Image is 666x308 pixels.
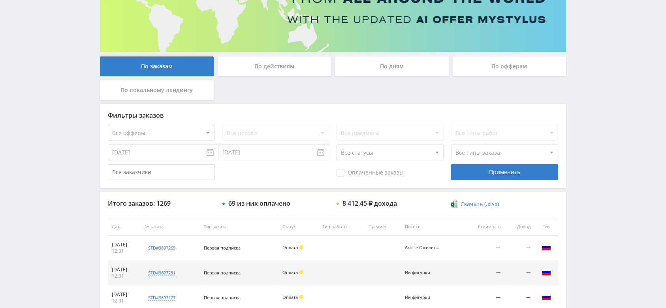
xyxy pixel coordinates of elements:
span: Первая подписка [204,245,241,251]
td: — [462,261,504,285]
th: Статус [279,218,319,236]
img: rus.png [542,267,551,277]
div: [DATE] [112,242,137,248]
th: Тип работы [318,218,364,236]
span: Оплаченные заказы [337,169,404,177]
div: Ии фигурки [405,270,440,275]
span: Холд [299,270,303,274]
th: Предмет [365,218,401,236]
div: Ии фигурки [405,295,440,300]
div: [DATE] [112,267,137,273]
th: Гео [534,218,558,236]
div: Article Оживить фото [405,245,440,250]
span: Оплата [283,244,298,250]
div: std#9697281 [148,270,175,276]
div: По офферам [453,56,566,76]
th: Стоимость [462,218,504,236]
td: — [504,236,534,261]
div: [DATE] [112,291,137,298]
span: Первая подписка [204,270,241,276]
div: По дням [335,56,449,76]
div: 69 из них оплачено [228,200,290,207]
div: По локальному лендингу [100,80,214,100]
span: Первая подписка [204,295,241,300]
img: rus.png [542,242,551,252]
th: Потоки [401,218,462,236]
a: Скачать (.xlsx) [451,200,499,208]
span: Холд [299,245,303,249]
span: Скачать (.xlsx) [461,201,499,207]
div: std#9697269 [148,245,175,251]
div: 8 412,45 ₽ дохода [342,200,397,207]
th: № заказа [141,218,200,236]
div: Фильтры заказов [108,112,558,119]
th: Тип заказа [200,218,279,236]
span: Холд [299,295,303,299]
img: rus.png [542,292,551,302]
span: Оплата [283,294,298,300]
img: xlsx [451,200,458,208]
div: std#9697277 [148,295,175,301]
th: Доход [504,218,534,236]
div: 12:31 [112,248,137,254]
div: По действиям [218,56,331,76]
div: Применить [451,164,558,180]
div: Итого заказов: 1269 [108,200,214,207]
input: Все заказчики [108,164,214,180]
span: Оплата [283,269,298,275]
td: — [462,236,504,261]
div: 12:31 [112,298,137,304]
td: — [504,261,534,285]
div: 12:31 [112,273,137,279]
div: По заказам [100,56,214,76]
th: Дата [108,218,141,236]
